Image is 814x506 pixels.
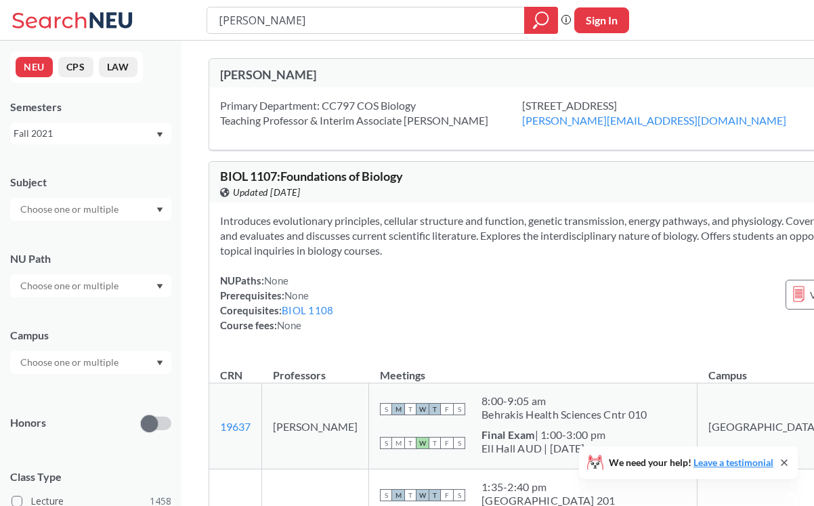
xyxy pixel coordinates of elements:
span: None [277,319,301,331]
div: NU Path [10,251,171,266]
button: LAW [99,57,137,77]
span: S [453,437,465,449]
div: 1:35 - 2:40 pm [481,480,615,494]
div: Dropdown arrow [10,198,171,221]
span: T [429,489,441,501]
span: T [429,403,441,415]
span: M [392,403,404,415]
p: Honors [10,415,46,431]
div: Behrakis Health Sciences Cntr 010 [481,408,647,421]
div: Primary Department: CC797 COS Biology Teaching Professor & Interim Associate [PERSON_NAME] [220,98,522,128]
input: Choose one or multiple [14,201,127,217]
span: M [392,489,404,501]
span: M [392,437,404,449]
button: CPS [58,57,93,77]
span: None [264,274,288,287]
div: [PERSON_NAME] [220,67,580,82]
input: Choose one or multiple [14,354,127,371]
span: W [416,437,429,449]
td: [PERSON_NAME] [262,383,369,469]
th: Meetings [369,354,698,383]
svg: Dropdown arrow [156,132,163,138]
svg: Dropdown arrow [156,284,163,289]
input: Class, professor, course number, "phrase" [217,9,515,32]
a: 19637 [220,420,251,433]
div: NUPaths: Prerequisites: Corequisites: Course fees: [220,273,333,333]
span: T [404,403,416,415]
svg: Dropdown arrow [156,207,163,213]
span: F [441,437,453,449]
a: Leave a testimonial [693,457,773,468]
div: Campus [10,328,171,343]
div: Dropdown arrow [10,274,171,297]
input: Choose one or multiple [14,278,127,294]
span: We need your help! [609,458,773,467]
svg: Dropdown arrow [156,360,163,366]
span: S [380,403,392,415]
button: Sign In [574,7,629,33]
th: Professors [262,354,369,383]
span: BIOL 1107 : Foundations of Biology [220,169,403,184]
div: magnifying glass [524,7,558,34]
div: Dropdown arrow [10,351,171,374]
span: S [453,403,465,415]
span: S [380,437,392,449]
div: Fall 2021Dropdown arrow [10,123,171,144]
span: Updated [DATE] [233,185,300,200]
span: T [404,489,416,501]
span: S [453,489,465,501]
div: Semesters [10,100,171,114]
a: [PERSON_NAME][EMAIL_ADDRESS][DOMAIN_NAME] [522,114,786,127]
span: Class Type [10,469,171,484]
div: | 1:00-3:00 pm [481,428,605,442]
span: T [404,437,416,449]
svg: magnifying glass [533,11,549,30]
div: CRN [220,368,242,383]
button: NEU [16,57,53,77]
span: W [416,489,429,501]
span: T [429,437,441,449]
div: Subject [10,175,171,190]
span: W [416,403,429,415]
div: 8:00 - 9:05 am [481,394,647,408]
span: F [441,489,453,501]
b: Final Exam [481,428,535,441]
a: BIOL 1108 [282,304,333,316]
span: None [284,289,309,301]
span: F [441,403,453,415]
div: Ell Hall AUD | [DATE] [481,442,605,455]
span: S [380,489,392,501]
div: Fall 2021 [14,126,155,141]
